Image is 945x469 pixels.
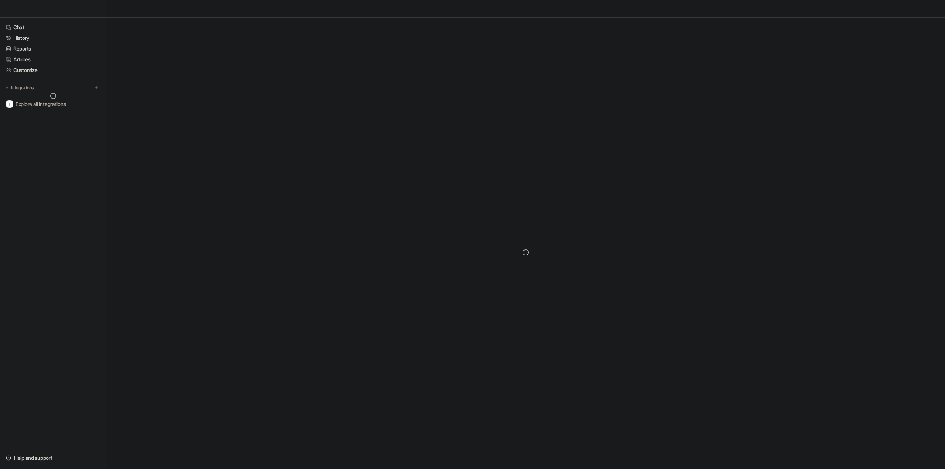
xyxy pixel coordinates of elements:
[3,54,103,65] a: Articles
[16,98,100,110] span: Explore all integrations
[11,85,34,91] p: Integrations
[94,85,99,90] img: menu_add.svg
[6,100,13,108] img: explore all integrations
[3,84,36,92] button: Integrations
[3,453,103,463] a: Help and support
[3,65,103,75] a: Customize
[3,33,103,43] a: History
[3,22,103,32] a: Chat
[4,85,10,90] img: expand menu
[3,44,103,54] a: Reports
[3,99,103,109] a: Explore all integrations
